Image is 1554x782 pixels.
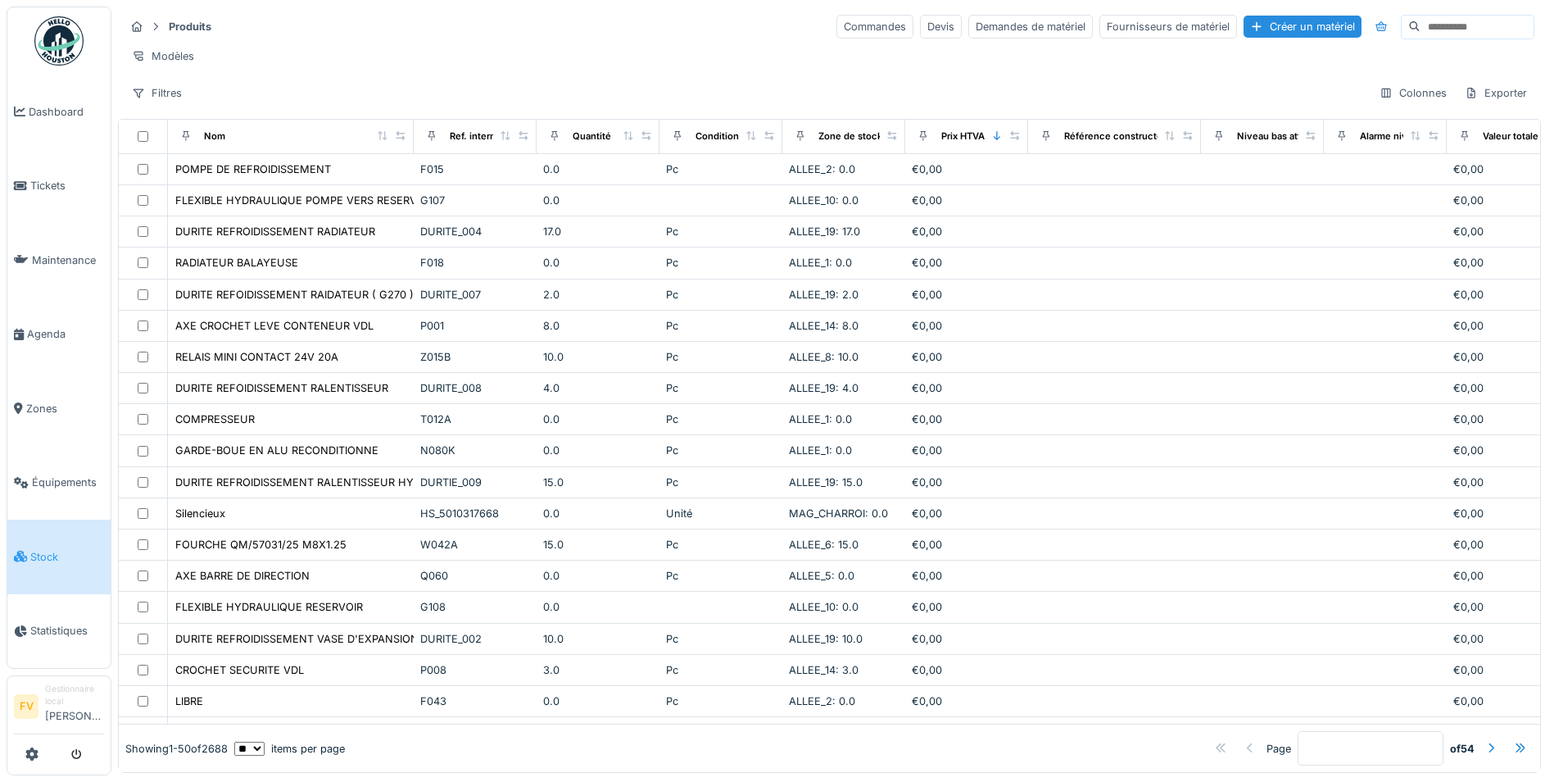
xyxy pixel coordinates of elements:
span: Zones [26,401,104,416]
div: DURITE REFROIDISSEMENT RADIATEUR [175,224,375,239]
div: DURITE REFROIDISSEMENT VASE D'EXPANSION [175,631,419,647]
div: €0,00 [912,443,1022,458]
div: 3.0 [543,662,653,678]
strong: Produits [162,19,218,34]
div: COMPRESSEUR [175,411,255,427]
div: €0,00 [912,193,1022,208]
div: DURITE REFOIDISSEMENT RALENTISSEUR [175,380,388,396]
div: 17.0 [543,224,653,239]
div: P001 [420,318,530,334]
div: POMPE DE REFROIDISSEMENT [175,161,331,177]
div: 2.0 [543,287,653,302]
div: F043 [420,693,530,709]
div: €0,00 [912,631,1022,647]
div: P008 [420,662,530,678]
div: €0,00 [912,411,1022,427]
span: ALLEE_10: 0.0 [789,601,859,613]
div: Référence constructeur [1064,130,1171,143]
div: €0,00 [912,161,1022,177]
div: Pc [666,662,776,678]
div: Commandes [836,15,913,39]
a: FV Gestionnaire local[PERSON_NAME] [14,683,104,734]
div: Fournisseurs de matériel [1099,15,1237,39]
div: Alarme niveau bas [1360,130,1442,143]
div: RELAIS MINI CONTACT 24V 20A [175,349,338,365]
span: ALLEE_19: 4.0 [789,382,859,394]
span: ALLEE_14: 8.0 [789,320,859,332]
span: ALLEE_19: 17.0 [789,225,860,238]
span: Statistiques [30,623,104,639]
div: 0.0 [543,193,653,208]
div: Pc [666,224,776,239]
span: ALLEE_6: 15.0 [789,539,859,551]
div: DURTIE_009 [420,475,530,490]
div: DURITE REFROIDISSEMENT RALENTISSEUR HYDRAULIQUE [175,475,474,490]
a: Maintenance [7,223,111,298]
div: 0.0 [543,506,653,521]
div: items per page [234,740,345,756]
div: €0,00 [912,287,1022,302]
div: DURITE_008 [420,380,530,396]
span: ALLEE_19: 10.0 [789,633,863,645]
div: €0,00 [912,599,1022,615]
div: Pc [666,380,776,396]
div: 0.0 [543,568,653,584]
div: W042A [420,537,530,552]
div: Showing 1 - 50 of 2688 [125,740,228,756]
a: Équipements [7,446,111,521]
li: FV [14,694,39,719]
div: 8.0 [543,318,653,334]
div: F018 [420,255,530,271]
div: 4.0 [543,380,653,396]
div: 0.0 [543,599,653,615]
span: Maintenance [32,252,104,268]
span: ALLEE_1: 0.0 [789,257,852,269]
span: ALLEE_10: 0.0 [789,194,859,207]
span: ALLEE_1: 0.0 [789,413,852,425]
div: 0.0 [543,693,653,709]
div: Z015B [420,349,530,365]
a: Statistiques [7,594,111,669]
span: ALLEE_8: 10.0 [789,351,859,363]
div: DURITE_004 [420,224,530,239]
span: ALLEE_19: 15.0 [789,476,863,489]
div: €0,00 [912,693,1022,709]
li: [PERSON_NAME] [45,683,104,730]
span: ALLEE_2: 0.0 [789,695,855,707]
div: G107 [420,193,530,208]
div: Devis [920,15,962,39]
strong: of 54 [1450,740,1475,756]
span: Équipements [32,475,104,490]
div: FOURCHE QM/57031/25 M8X1.25 [175,537,347,552]
div: 0.0 [543,255,653,271]
div: Pc [666,318,776,334]
div: 0.0 [543,443,653,458]
div: Pc [666,693,776,709]
div: €0,00 [912,255,1022,271]
div: DURITE_002 [420,631,530,647]
span: ALLEE_19: 2.0 [789,289,859,301]
span: Dashboard [29,104,104,120]
div: Ref. interne [450,130,501,143]
div: DURITE_007 [420,287,530,302]
div: 15.0 [543,475,653,490]
div: Pc [666,349,776,365]
div: Demandes de matériel [968,15,1093,39]
div: Prix HTVA [941,130,985,143]
div: €0,00 [912,662,1022,678]
div: FLEXIBLE HYDRAULIQUE POMPE VERS RESERVOIR [175,193,434,208]
div: 15.0 [543,537,653,552]
div: €0,00 [912,318,1022,334]
div: Page [1266,740,1291,756]
img: Badge_color-CXgf-gQk.svg [34,16,84,66]
div: Créer un matériel [1244,16,1361,38]
div: €0,00 [912,349,1022,365]
div: €0,00 [912,568,1022,584]
div: Pc [666,631,776,647]
div: Q060 [420,568,530,584]
div: Modèles [125,44,202,68]
a: Dashboard [7,75,111,149]
div: Pc [666,568,776,584]
span: ALLEE_2: 0.0 [789,163,855,175]
div: Colonnes [1372,81,1454,105]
